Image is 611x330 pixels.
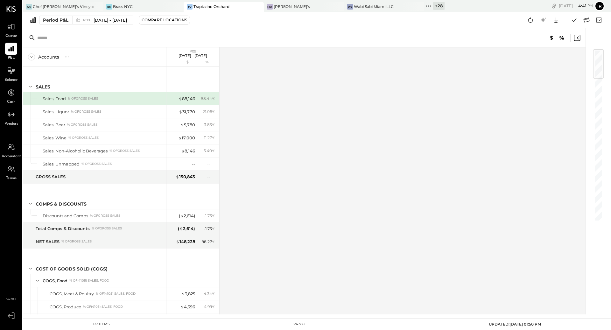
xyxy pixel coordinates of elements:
div: 132 items [93,322,110,327]
a: Vendors [0,109,22,127]
div: GROSS SALES [36,174,66,180]
div: v 4.38.2 [293,322,305,327]
div: Compare Locations [142,17,187,23]
span: % [212,304,215,309]
span: Teams [6,176,17,181]
div: Sales, Non-Alcoholic Beverages [43,148,108,154]
span: [DATE] - [DATE] [94,17,127,23]
div: 8,146 [181,148,195,154]
div: % of GROSS SALES [90,214,120,218]
a: Teams [0,163,22,181]
div: BN [106,4,112,10]
span: % [212,291,215,296]
div: TO [187,4,193,10]
div: 58.44 [201,96,215,102]
div: 3,825 [181,291,195,297]
span: $ [181,148,185,153]
div: COST OF GOODS SOLD (COGS) [36,266,108,272]
div: 98.27 [202,239,215,245]
div: COGS, Food [43,278,67,284]
div: 5.40 [204,148,215,154]
div: COGS, Produce [50,304,81,310]
span: % [212,148,215,153]
span: $ [178,135,182,140]
a: Cash [0,87,22,105]
div: Sales, Liquor [43,109,69,115]
div: 4.34 [204,291,215,297]
span: $ [180,304,184,309]
span: $ [176,239,179,244]
div: 5,780 [180,122,195,128]
div: 88,146 [179,96,195,102]
div: Sales, Wine [43,135,67,141]
div: 4,396 [180,304,195,310]
span: % [212,213,215,218]
div: -- [192,161,195,167]
div: % of (4105) Sales, Food [83,305,123,309]
a: Balance [0,65,22,83]
span: Cash [7,99,15,105]
div: % of GROSS SALES [109,149,140,153]
span: $ [176,174,179,179]
div: ( 2,614 ) [178,226,195,232]
div: 11.27 [204,135,215,141]
span: $ [180,213,184,218]
span: Accountant [2,154,21,159]
div: % of GROSS SALES [92,226,122,231]
button: Compare Locations [139,16,190,25]
div: - 1.73 [204,213,215,219]
div: NET SALES [36,239,60,245]
div: Trapizzino Orchard [193,4,229,9]
div: $ [170,60,195,65]
div: 4.99 [204,304,215,310]
div: Brass NYC [113,4,133,9]
span: Queue [5,33,17,39]
div: copy link [551,3,557,9]
div: SALES [36,84,50,90]
div: + 28 [433,2,445,10]
div: Mo [267,4,273,10]
span: UPDATED: [DATE] 01:50 PM [489,322,541,326]
div: [PERSON_NAME]'s [274,4,310,9]
span: Vendors [4,121,18,127]
div: % of GROSS SALES [67,123,97,127]
div: [DATE] [559,3,593,9]
div: 3.83 [204,122,215,128]
div: % of GROSS SALES [81,162,112,166]
div: 31,770 [179,109,195,115]
div: 150,843 [176,174,195,180]
div: Discounts and Comps [43,213,88,219]
span: % [212,135,215,140]
div: % of GROSS SALES [61,239,92,244]
span: P09 [83,18,92,22]
div: Sales, Unmapped [43,161,80,167]
div: 148,228 [176,239,195,245]
div: % of GROSS SALES [68,136,99,140]
div: 21.06 [203,109,215,115]
div: % of (4105) Sales, Food [96,291,136,296]
div: Sales, Food [43,96,66,102]
div: - 1.73 [204,226,215,232]
div: -- [207,174,215,179]
button: Ir [594,1,605,11]
span: % [212,226,215,231]
a: Accountant [0,141,22,159]
div: Accounts [38,54,59,60]
div: CA [26,4,32,10]
div: -- [207,161,215,166]
span: Balance [4,77,18,83]
div: ( 2,614 ) [179,213,195,219]
button: Period P&L P09[DATE] - [DATE] [39,16,133,25]
span: $ [179,226,183,231]
div: % of GROSS SALES [68,96,98,101]
div: Comps & Discounts [36,201,87,207]
span: $ [179,96,182,101]
span: % [212,109,215,114]
span: $ [179,109,182,114]
div: COGS, Meat & Poultry [50,291,94,297]
div: Total Comps & Discounts [36,226,90,232]
div: % [197,60,217,65]
span: % [212,122,215,127]
span: % [212,96,215,101]
div: 17,000 [178,135,195,141]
